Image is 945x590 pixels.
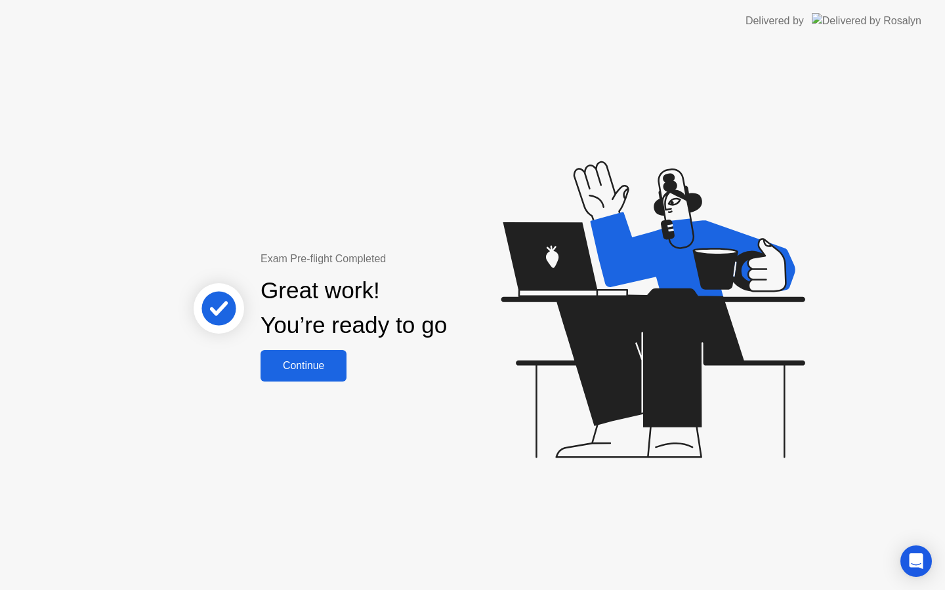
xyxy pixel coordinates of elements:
div: Open Intercom Messenger [900,545,932,577]
img: Delivered by Rosalyn [812,13,921,28]
button: Continue [261,350,346,382]
div: Great work! You’re ready to go [261,273,447,343]
div: Delivered by [745,13,804,29]
div: Exam Pre-flight Completed [261,251,532,267]
div: Continue [264,360,343,372]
